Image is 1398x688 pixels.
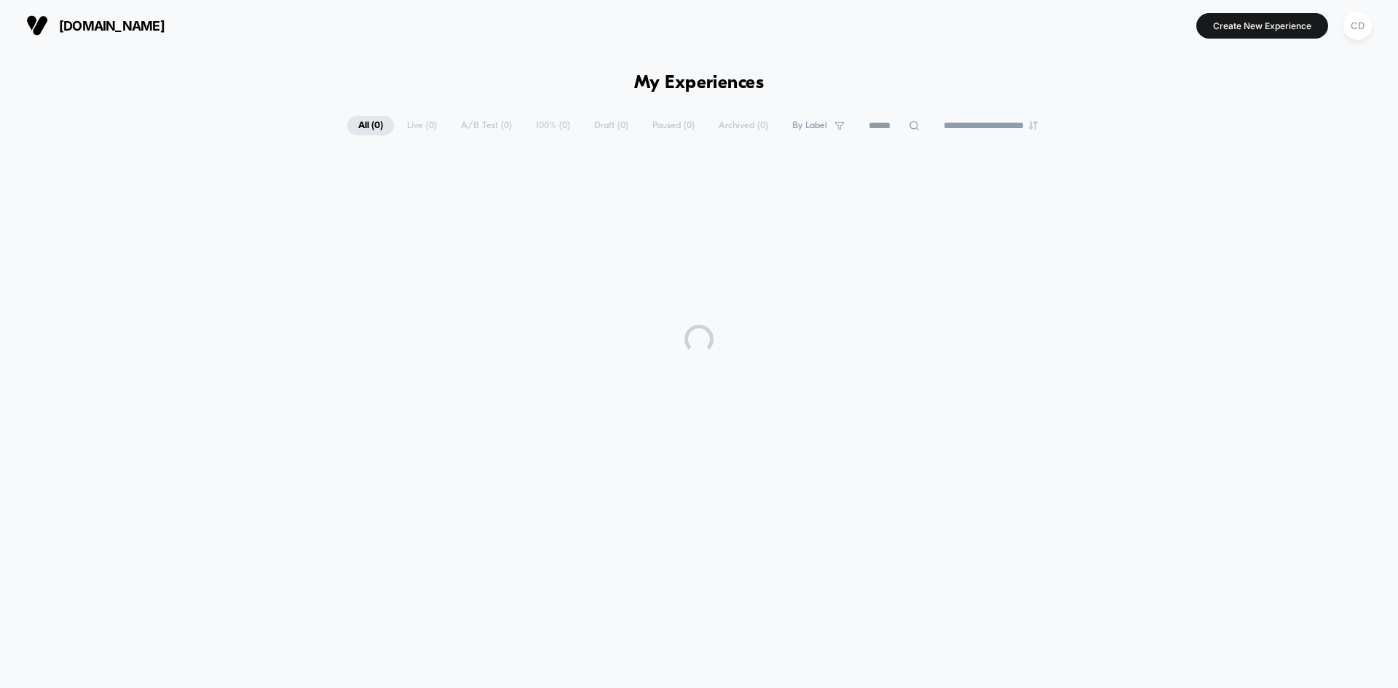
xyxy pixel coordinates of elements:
h1: My Experiences [634,73,765,94]
img: end [1029,121,1038,130]
div: CD [1343,12,1372,40]
img: Visually logo [26,15,48,36]
button: CD [1339,11,1376,41]
button: [DOMAIN_NAME] [22,14,169,37]
button: Create New Experience [1196,13,1328,39]
span: By Label [792,120,827,131]
span: [DOMAIN_NAME] [59,18,165,33]
span: All ( 0 ) [347,116,394,135]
